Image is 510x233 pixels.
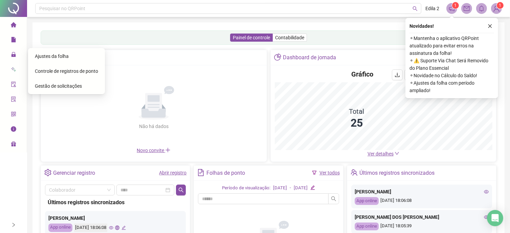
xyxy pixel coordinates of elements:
[359,167,435,179] div: Últimos registros sincronizados
[283,52,336,63] div: Dashboard de jornada
[491,3,502,14] img: 84320
[123,123,185,130] div: Não há dados
[409,72,494,79] span: ⚬ Novidade no Cálculo do Saldo!
[413,6,418,11] span: search
[35,68,98,74] span: Controle de registros de ponto
[425,5,439,12] span: Edila 2
[331,196,336,202] span: search
[409,22,434,30] span: Novidades !
[74,224,107,232] div: [DATE] 18:06:08
[35,83,82,89] span: Gestão de solicitações
[294,185,308,192] div: [DATE]
[48,198,183,207] div: Últimos registros sincronizados
[11,93,16,107] span: solution
[368,151,394,156] span: Ver detalhes
[137,148,171,153] span: Novo convite
[11,49,16,62] span: lock
[355,223,379,230] div: App online
[197,169,204,176] span: file-text
[11,19,16,33] span: home
[165,147,171,153] span: plus
[11,108,16,122] span: qrcode
[48,224,72,232] div: App online
[222,185,270,192] div: Período de visualização:
[275,35,304,40] span: Contabilidade
[11,79,16,92] span: audit
[274,54,281,61] span: pie-chart
[464,5,470,12] span: mail
[115,226,119,230] span: global
[44,169,51,176] span: setting
[488,24,492,28] span: close
[497,2,504,9] sup: Atualize o seu contato no menu Meus Dados
[499,3,502,8] span: 1
[449,5,455,12] span: notification
[409,35,494,57] span: ⚬ Mantenha o aplicativo QRPoint atualizado para evitar erros na assinatura da folha!
[351,69,373,79] h4: Gráfico
[11,138,16,152] span: gift
[178,187,184,193] span: search
[484,189,489,194] span: eye
[48,214,182,222] div: [PERSON_NAME]
[351,169,358,176] span: team
[355,213,489,221] div: [PERSON_NAME] DOS [PERSON_NAME]
[312,170,317,175] span: filter
[368,151,399,156] a: Ver detalhes down
[11,34,16,47] span: file
[355,188,489,195] div: [PERSON_NAME]
[11,223,16,227] span: right
[454,3,457,8] span: 1
[484,215,489,219] span: eye
[53,167,95,179] div: Gerenciar registro
[487,210,503,226] div: Open Intercom Messenger
[395,72,400,78] span: download
[479,5,485,12] span: bell
[290,185,291,192] div: -
[273,185,287,192] div: [DATE]
[159,170,186,175] a: Abrir registro
[310,185,315,190] span: edit
[206,167,245,179] div: Folhas de ponto
[395,151,399,156] span: down
[409,57,494,72] span: ⚬ ⚠️ Suporte Via Chat Será Removido do Plano Essencial
[452,2,459,9] sup: 1
[355,197,379,205] div: App online
[355,197,489,205] div: [DATE] 18:06:08
[35,54,69,59] span: Ajustes da folha
[319,170,340,175] a: Ver todos
[11,123,16,137] span: info-circle
[233,35,270,40] span: Painel de controle
[355,223,489,230] div: [DATE] 18:05:39
[409,79,494,94] span: ⚬ Ajustes da folha com período ampliado!
[109,226,113,230] span: eye
[121,226,126,230] span: edit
